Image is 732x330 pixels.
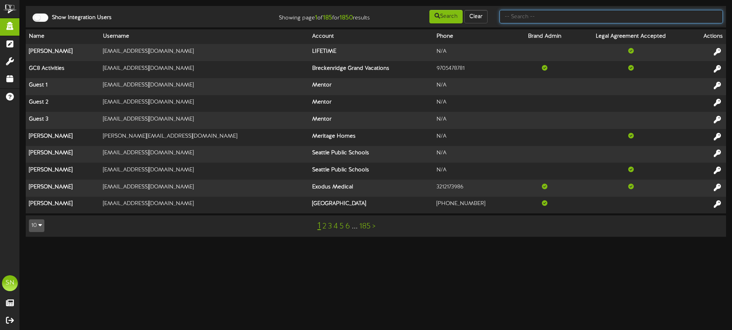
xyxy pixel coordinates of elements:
[433,61,515,78] td: 9705478781
[433,44,515,61] td: N/A
[258,9,376,23] div: Showing page of for results
[433,129,515,146] td: N/A
[309,146,433,163] th: Seattle Public Schools
[26,163,100,180] th: [PERSON_NAME]
[328,222,332,231] a: 3
[433,180,515,197] td: 3212173986
[352,222,358,231] a: ...
[309,197,433,213] th: [GEOGRAPHIC_DATA]
[100,44,309,61] td: [EMAIL_ADDRESS][DOMAIN_NAME]
[26,180,100,197] th: [PERSON_NAME]
[26,61,100,78] th: GC8 Activities
[433,163,515,180] td: N/A
[26,112,100,129] th: Guest 3
[309,78,433,95] th: Mentor
[26,129,100,146] th: [PERSON_NAME]
[100,197,309,213] td: [EMAIL_ADDRESS][DOMAIN_NAME]
[309,61,433,78] th: Breckenridge Grand Vacations
[100,163,309,180] td: [EMAIL_ADDRESS][DOMAIN_NAME]
[309,180,433,197] th: Exodus Medical
[26,29,100,44] th: Name
[26,44,100,61] th: [PERSON_NAME]
[100,129,309,146] td: [PERSON_NAME][EMAIL_ADDRESS][DOMAIN_NAME]
[309,129,433,146] th: Meritage Homes
[309,112,433,129] th: Mentor
[574,29,688,44] th: Legal Agreement Accepted
[26,95,100,112] th: Guest 2
[433,146,515,163] td: N/A
[464,10,488,23] button: Clear
[100,29,309,44] th: Username
[433,29,515,44] th: Phone
[339,14,353,21] strong: 1850
[339,222,344,231] a: 5
[317,221,321,231] a: 1
[359,222,371,231] a: 185
[499,10,723,23] input: -- Search --
[433,197,515,213] td: [PHONE_NUMBER]
[309,163,433,180] th: Seattle Public Schools
[688,29,726,44] th: Actions
[515,29,574,44] th: Brand Admin
[315,14,317,21] strong: 1
[100,61,309,78] td: [EMAIL_ADDRESS][DOMAIN_NAME]
[26,78,100,95] th: Guest 1
[2,275,18,291] div: SN
[100,180,309,197] td: [EMAIL_ADDRESS][DOMAIN_NAME]
[309,95,433,112] th: Mentor
[372,222,376,231] a: >
[433,95,515,112] td: N/A
[26,197,100,213] th: [PERSON_NAME]
[100,146,309,163] td: [EMAIL_ADDRESS][DOMAIN_NAME]
[309,29,433,44] th: Account
[433,112,515,129] td: N/A
[433,78,515,95] td: N/A
[334,222,338,231] a: 4
[26,146,100,163] th: [PERSON_NAME]
[309,44,433,61] th: LIFETIME
[345,222,350,231] a: 6
[322,222,326,231] a: 2
[100,112,309,129] td: [EMAIL_ADDRESS][DOMAIN_NAME]
[100,78,309,95] td: [EMAIL_ADDRESS][DOMAIN_NAME]
[100,95,309,112] td: [EMAIL_ADDRESS][DOMAIN_NAME]
[29,219,44,232] button: 10
[323,14,332,21] strong: 185
[429,10,463,23] button: Search
[46,14,112,22] label: Show Integration Users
